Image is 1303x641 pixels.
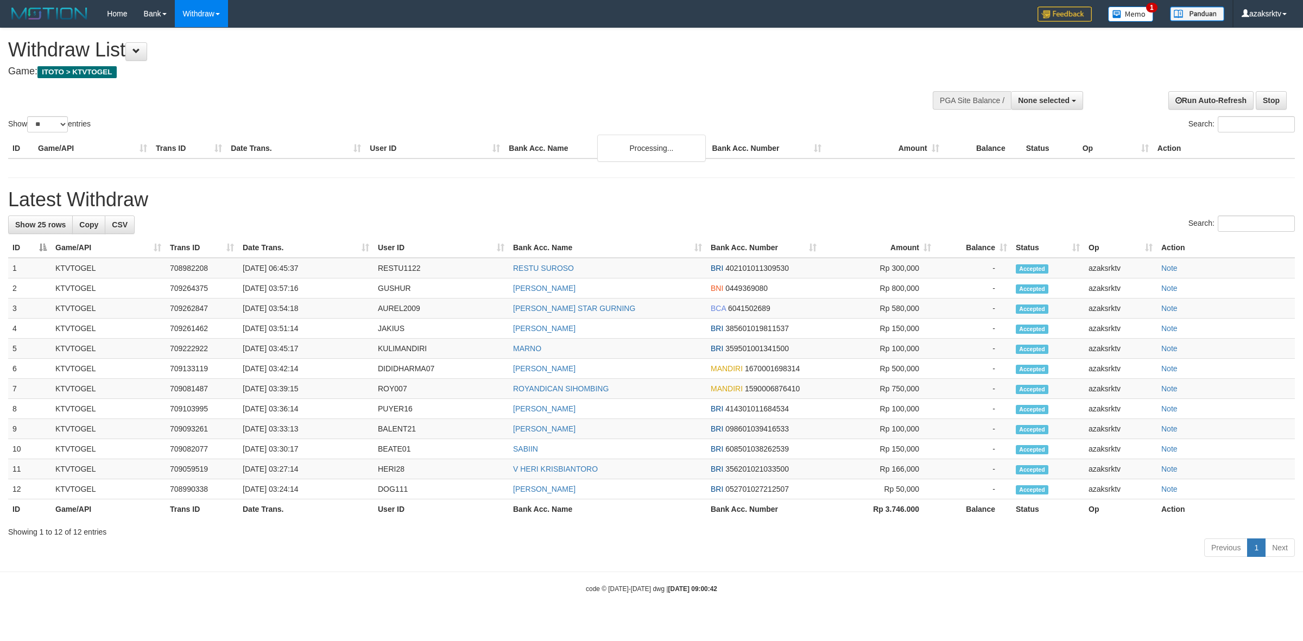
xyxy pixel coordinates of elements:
a: MARNO [513,344,541,353]
th: Game/API [34,138,151,158]
div: Showing 1 to 12 of 12 entries [8,522,1295,537]
span: Copy [79,220,98,229]
td: DIDIDHARMA07 [374,359,509,379]
span: Copy 1590006876410 to clipboard [745,384,800,393]
span: Copy 385601019811537 to clipboard [725,324,789,333]
th: Trans ID: activate to sort column ascending [166,238,238,258]
td: Rp 500,000 [821,359,935,379]
th: ID: activate to sort column descending [8,238,51,258]
td: Rp 166,000 [821,459,935,479]
td: 709081487 [166,379,238,399]
a: RESTU SUROSO [513,264,574,272]
td: RESTU1122 [374,258,509,278]
span: CSV [112,220,128,229]
th: Date Trans.: activate to sort column ascending [238,238,374,258]
a: Note [1161,304,1178,313]
td: KTVTOGEL [51,299,166,319]
td: KTVTOGEL [51,479,166,499]
span: BRI [711,424,723,433]
th: Amount [826,138,944,158]
td: azaksrktv [1084,319,1157,339]
th: Bank Acc. Name [504,138,707,158]
th: Bank Acc. Number [706,499,821,519]
td: azaksrktv [1084,359,1157,379]
th: Balance [944,138,1022,158]
a: [PERSON_NAME] [513,404,575,413]
td: 709082077 [166,439,238,459]
h1: Withdraw List [8,39,858,61]
th: Action [1157,499,1295,519]
td: [DATE] 06:45:37 [238,258,374,278]
td: KTVTOGEL [51,379,166,399]
td: DOG111 [374,479,509,499]
span: MANDIRI [711,364,743,373]
td: [DATE] 03:24:14 [238,479,374,499]
td: 8 [8,399,51,419]
label: Search: [1188,215,1295,232]
td: 3 [8,299,51,319]
th: ID [8,499,51,519]
td: Rp 150,000 [821,439,935,459]
th: ID [8,138,34,158]
td: Rp 50,000 [821,479,935,499]
td: KTVTOGEL [51,319,166,339]
td: BALENT21 [374,419,509,439]
td: - [935,479,1011,499]
span: Copy 414301011684534 to clipboard [725,404,789,413]
a: 1 [1247,538,1266,557]
div: PGA Site Balance / [933,91,1011,110]
th: Op: activate to sort column ascending [1084,238,1157,258]
td: 7 [8,379,51,399]
span: Copy 608501038262539 to clipboard [725,445,789,453]
td: 709093261 [166,419,238,439]
th: Trans ID [166,499,238,519]
th: Bank Acc. Number: activate to sort column ascending [706,238,821,258]
th: Amount: activate to sort column ascending [821,238,935,258]
span: BRI [711,445,723,453]
th: Rp 3.746.000 [821,499,935,519]
a: Copy [72,215,105,234]
span: Copy 098601039416533 to clipboard [725,424,789,433]
td: KTVTOGEL [51,439,166,459]
td: Rp 150,000 [821,319,935,339]
td: BEATE01 [374,439,509,459]
span: Accepted [1016,304,1048,314]
th: Bank Acc. Number [707,138,825,158]
a: Previous [1204,538,1248,557]
span: Accepted [1016,325,1048,334]
span: Accepted [1016,385,1048,394]
span: Copy 6041502689 to clipboard [728,304,770,313]
th: Game/API [51,499,166,519]
th: Op [1078,138,1153,158]
th: Date Trans. [226,138,365,158]
span: Copy 359501001341500 to clipboard [725,344,789,353]
a: Note [1161,284,1178,293]
th: User ID [365,138,504,158]
th: User ID: activate to sort column ascending [374,238,509,258]
th: Op [1084,499,1157,519]
td: [DATE] 03:42:14 [238,359,374,379]
td: 11 [8,459,51,479]
a: [PERSON_NAME] [513,485,575,493]
td: AUREL2009 [374,299,509,319]
td: 12 [8,479,51,499]
a: V HERI KRISBIANTORO [513,465,598,473]
span: BRI [711,324,723,333]
td: 709262847 [166,299,238,319]
td: azaksrktv [1084,399,1157,419]
td: azaksrktv [1084,278,1157,299]
td: 709103995 [166,399,238,419]
td: - [935,419,1011,439]
td: Rp 100,000 [821,419,935,439]
a: Note [1161,424,1178,433]
th: Status: activate to sort column ascending [1011,238,1084,258]
a: Show 25 rows [8,215,73,234]
span: Accepted [1016,264,1048,274]
td: azaksrktv [1084,379,1157,399]
span: BNI [711,284,723,293]
span: MANDIRI [711,384,743,393]
small: code © [DATE]-[DATE] dwg | [586,585,717,593]
td: HERI28 [374,459,509,479]
span: ITOTO > KTVTOGEL [37,66,117,78]
th: Action [1153,138,1295,158]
